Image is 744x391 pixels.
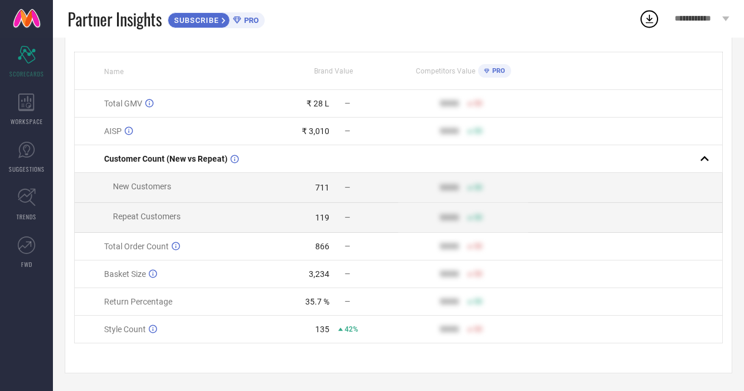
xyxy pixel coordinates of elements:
[314,67,353,75] span: Brand Value
[11,117,43,126] span: WORKSPACE
[104,242,169,251] span: Total Order Count
[315,183,329,192] div: 711
[440,183,459,192] div: 9999
[104,325,146,334] span: Style Count
[440,126,459,136] div: 9999
[416,67,475,75] span: Competitors Value
[474,213,482,222] span: 50
[474,325,482,333] span: 50
[309,269,329,279] div: 3,234
[440,242,459,251] div: 9999
[9,165,45,173] span: SUGGESTIONS
[474,99,482,108] span: 50
[305,297,329,306] div: 35.7 %
[104,154,228,163] span: Customer Count (New vs Repeat)
[440,99,459,108] div: 9999
[474,183,482,192] span: 50
[440,269,459,279] div: 9999
[440,213,459,222] div: 9999
[104,68,124,76] span: Name
[306,99,329,108] div: ₹ 28 L
[345,99,350,108] span: —
[104,126,122,136] span: AISP
[241,16,259,25] span: PRO
[315,213,329,222] div: 119
[104,269,146,279] span: Basket Size
[113,182,171,191] span: New Customers
[104,297,172,306] span: Return Percentage
[9,69,44,78] span: SCORECARDS
[474,270,482,278] span: 50
[113,212,181,221] span: Repeat Customers
[345,298,350,306] span: —
[474,298,482,306] span: 50
[345,242,350,250] span: —
[21,260,32,269] span: FWD
[440,297,459,306] div: 9999
[345,270,350,278] span: —
[474,242,482,250] span: 50
[104,99,142,108] span: Total GMV
[68,7,162,31] span: Partner Insights
[440,325,459,334] div: 9999
[474,127,482,135] span: 50
[345,183,350,192] span: —
[315,325,329,334] div: 135
[302,126,329,136] div: ₹ 3,010
[345,127,350,135] span: —
[168,9,265,28] a: SUBSCRIBEPRO
[489,67,505,75] span: PRO
[345,213,350,222] span: —
[639,8,660,29] div: Open download list
[16,212,36,221] span: TRENDS
[168,16,222,25] span: SUBSCRIBE
[345,325,358,333] span: 42%
[315,242,329,251] div: 866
